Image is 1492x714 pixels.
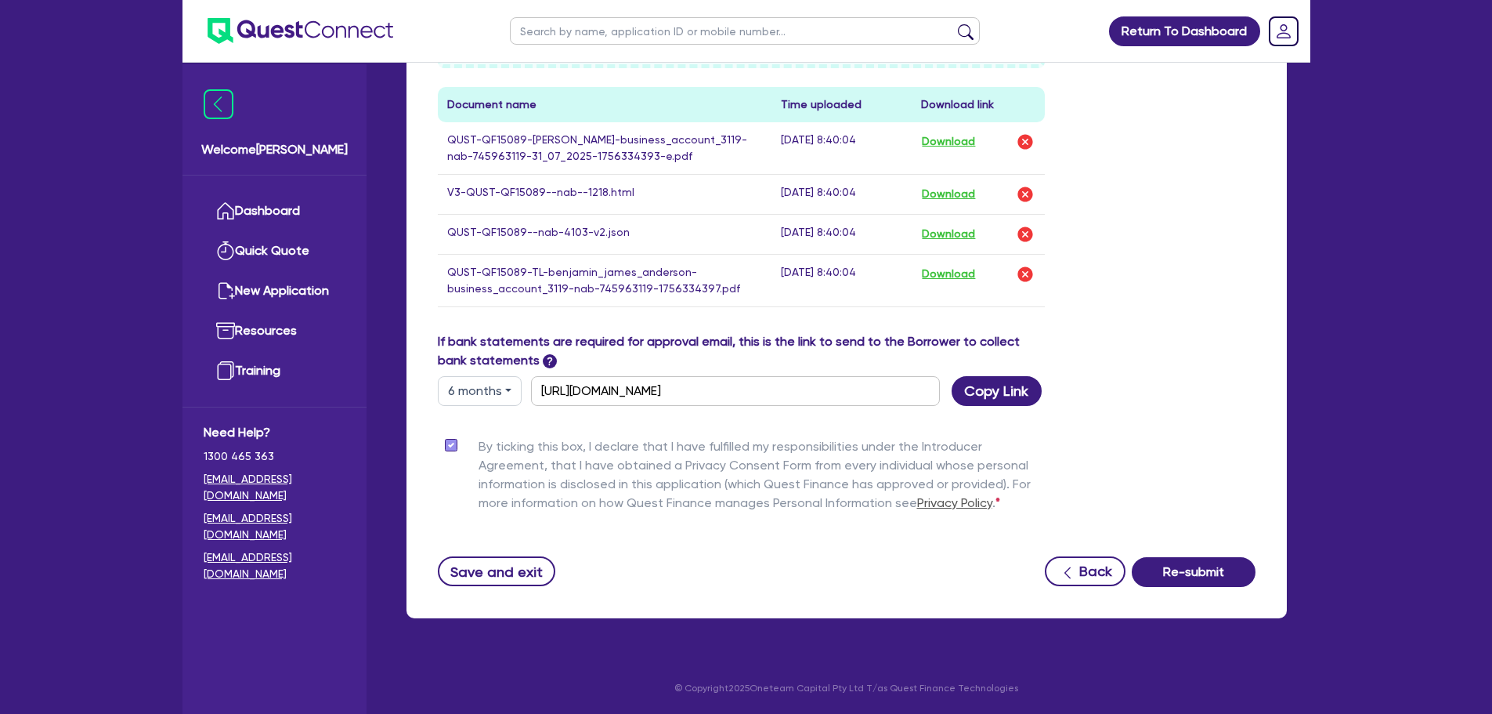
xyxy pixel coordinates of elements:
[771,214,912,254] td: [DATE] 8:40:04
[438,332,1046,370] label: If bank statements are required for approval email, this is the link to send to the Borrower to c...
[396,681,1298,695] p: © Copyright 2025 Oneteam Capital Pty Ltd T/as Quest Finance Technologies
[204,231,345,271] a: Quick Quote
[204,549,345,582] a: [EMAIL_ADDRESS][DOMAIN_NAME]
[1109,16,1260,46] a: Return To Dashboard
[438,174,772,214] td: V3-QUST-QF15089--nab--1218.html
[438,214,772,254] td: QUST-QF15089--nab-4103-v2.json
[1016,225,1035,244] img: delete-icon
[438,87,772,122] th: Document name
[1132,557,1255,587] button: Re-submit
[438,254,772,306] td: QUST-QF15089-TL-benjamin_james_anderson-business_account_3119-nab-745963119-1756334397.pdf
[204,89,233,119] img: icon-menu-close
[438,556,556,586] button: Save and exit
[204,510,345,543] a: [EMAIL_ADDRESS][DOMAIN_NAME]
[952,376,1042,406] button: Copy Link
[771,87,912,122] th: Time uploaded
[921,132,976,152] button: Download
[1016,185,1035,204] img: delete-icon
[1045,556,1125,586] button: Back
[204,271,345,311] a: New Application
[204,448,345,465] span: 1300 465 363
[921,184,976,205] button: Download
[479,437,1046,519] label: By ticking this box, I declare that I have fulfilled my responsibilities under the Introducer Agr...
[771,122,912,175] td: [DATE] 8:40:04
[917,495,992,510] a: Privacy Policy
[204,423,345,442] span: Need Help?
[204,471,345,504] a: [EMAIL_ADDRESS][DOMAIN_NAME]
[204,351,345,391] a: Training
[921,224,976,245] button: Download
[208,18,393,44] img: quest-connect-logo-blue
[204,311,345,351] a: Resources
[438,376,522,406] button: Dropdown toggle
[510,17,980,45] input: Search by name, application ID or mobile number...
[216,361,235,380] img: training
[1016,265,1035,284] img: delete-icon
[771,174,912,214] td: [DATE] 8:40:04
[1263,11,1304,52] a: Dropdown toggle
[912,87,1045,122] th: Download link
[216,241,235,260] img: quick-quote
[543,354,557,368] span: ?
[216,281,235,300] img: new-application
[216,321,235,340] img: resources
[921,264,976,285] button: Download
[204,191,345,231] a: Dashboard
[438,122,772,175] td: QUST-QF15089-[PERSON_NAME]-business_account_3119-nab-745963119-31_07_2025-1756334393-e.pdf
[1016,132,1035,151] img: delete-icon
[201,140,348,159] span: Welcome [PERSON_NAME]
[771,254,912,306] td: [DATE] 8:40:04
